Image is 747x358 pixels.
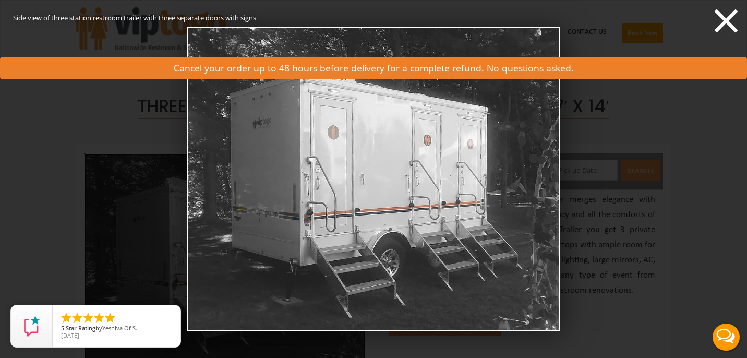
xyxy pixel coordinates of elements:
[93,312,105,324] li: 
[61,324,64,332] span: 5
[187,27,560,331] img: 3.jpg
[61,325,172,332] span: by
[102,324,137,332] span: Yeshiva Of S.
[104,312,116,324] li: 
[705,316,747,358] button: Live Chat
[82,312,94,324] li: 
[66,324,95,332] span: Star Rating
[60,312,73,324] li: 
[21,316,42,337] img: Review Rating
[61,331,79,339] span: [DATE]
[71,312,83,324] li: 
